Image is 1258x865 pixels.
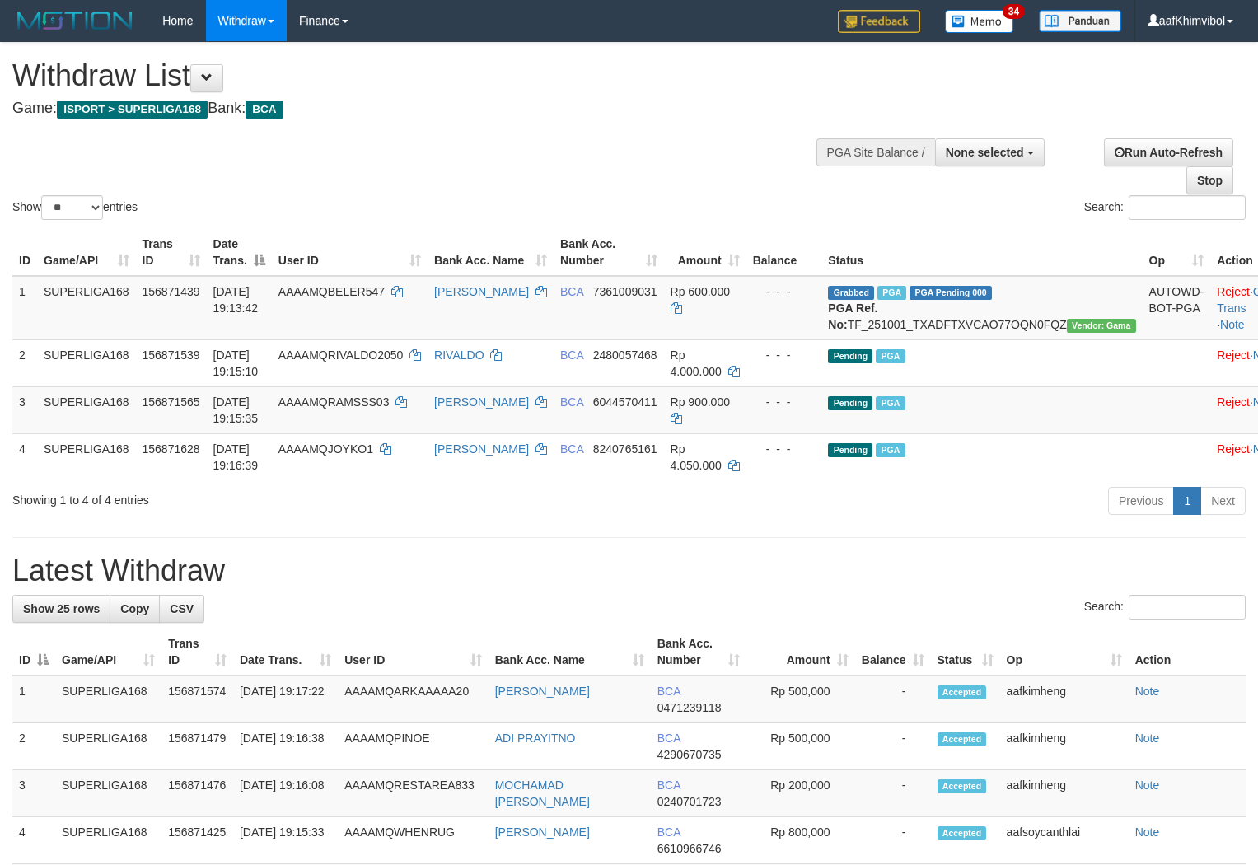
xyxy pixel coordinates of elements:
span: Marked by aafsoycanthlai [876,443,905,457]
th: Balance [746,229,822,276]
span: BCA [246,101,283,119]
a: Copy [110,595,160,623]
th: Date Trans.: activate to sort column ascending [233,629,338,676]
span: AAAAMQJOYKO1 [278,442,373,456]
th: Status: activate to sort column ascending [931,629,1000,676]
td: [DATE] 19:17:22 [233,676,338,723]
td: 156871479 [161,723,233,770]
td: SUPERLIGA168 [55,676,161,723]
a: Run Auto-Refresh [1104,138,1233,166]
th: ID: activate to sort column descending [12,629,55,676]
td: SUPERLIGA168 [37,339,136,386]
td: AAAAMQRESTAREA833 [338,770,488,817]
span: 156871539 [143,348,200,362]
a: Note [1135,825,1160,839]
th: Action [1129,629,1246,676]
td: 1 [12,276,37,340]
a: Show 25 rows [12,595,110,623]
a: Note [1135,685,1160,698]
th: Bank Acc. Number: activate to sort column ascending [554,229,664,276]
span: Rp 4.000.000 [671,348,722,378]
span: Marked by aafsoycanthlai [876,349,905,363]
td: - [855,723,931,770]
td: SUPERLIGA168 [55,817,161,864]
td: Rp 500,000 [746,676,854,723]
a: [PERSON_NAME] [434,442,529,456]
a: Note [1135,732,1160,745]
td: 4 [12,817,55,864]
th: ID [12,229,37,276]
td: - [855,770,931,817]
span: AAAAMQRIVALDO2050 [278,348,403,362]
span: AAAAMQRAMSSS03 [278,395,390,409]
td: 156871574 [161,676,233,723]
select: Showentries [41,195,103,220]
label: Show entries [12,195,138,220]
td: 156871476 [161,770,233,817]
span: Copy 0240701723 to clipboard [657,795,722,808]
div: - - - [753,441,816,457]
th: Amount: activate to sort column ascending [746,629,854,676]
a: RIVALDO [434,348,484,362]
th: Bank Acc. Name: activate to sort column ascending [428,229,554,276]
span: [DATE] 19:16:39 [213,442,259,472]
span: Copy [120,602,149,615]
th: Status [821,229,1142,276]
span: Pending [828,396,872,410]
td: 2 [12,723,55,770]
span: BCA [560,348,583,362]
span: Marked by aafsoycanthlai [877,286,906,300]
span: Copy 2480057468 to clipboard [593,348,657,362]
span: Accepted [938,779,987,793]
a: Note [1135,778,1160,792]
a: CSV [159,595,204,623]
input: Search: [1129,595,1246,620]
h1: Latest Withdraw [12,554,1246,587]
span: BCA [657,778,680,792]
th: Bank Acc. Number: activate to sort column ascending [651,629,747,676]
span: Pending [828,349,872,363]
span: BCA [560,285,583,298]
td: - [855,817,931,864]
td: Rp 200,000 [746,770,854,817]
td: aafsoycanthlai [1000,817,1129,864]
a: MOCHAMAD [PERSON_NAME] [495,778,590,808]
h1: Withdraw List [12,59,822,92]
th: User ID: activate to sort column ascending [272,229,428,276]
a: [PERSON_NAME] [495,825,590,839]
a: Previous [1108,487,1174,515]
div: - - - [753,394,816,410]
span: Copy 7361009031 to clipboard [593,285,657,298]
span: Marked by aafsoycanthlai [876,396,905,410]
td: [DATE] 19:16:38 [233,723,338,770]
th: Op: activate to sort column ascending [1000,629,1129,676]
th: Bank Acc. Name: activate to sort column ascending [489,629,651,676]
th: User ID: activate to sort column ascending [338,629,488,676]
span: [DATE] 19:15:10 [213,348,259,378]
button: None selected [935,138,1045,166]
a: Stop [1186,166,1233,194]
span: Grabbed [828,286,874,300]
td: AUTOWD-BOT-PGA [1143,276,1211,340]
td: AAAAMQPINOE [338,723,488,770]
b: PGA Ref. No: [828,302,877,331]
td: 4 [12,433,37,480]
span: 156871439 [143,285,200,298]
td: TF_251001_TXADFTXVCAO77OQN0FQZ [821,276,1142,340]
span: Accepted [938,732,987,746]
h4: Game: Bank: [12,101,822,117]
span: Show 25 rows [23,602,100,615]
label: Search: [1084,595,1246,620]
td: SUPERLIGA168 [37,433,136,480]
td: 3 [12,770,55,817]
span: ISPORT > SUPERLIGA168 [57,101,208,119]
td: 2 [12,339,37,386]
th: Op: activate to sort column ascending [1143,229,1211,276]
span: Rp 4.050.000 [671,442,722,472]
a: [PERSON_NAME] [434,285,529,298]
a: [PERSON_NAME] [495,685,590,698]
span: Copy 0471239118 to clipboard [657,701,722,714]
span: Vendor URL: https://trx31.1velocity.biz [1067,319,1136,333]
span: 156871565 [143,395,200,409]
td: AAAAMQWHENRUG [338,817,488,864]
